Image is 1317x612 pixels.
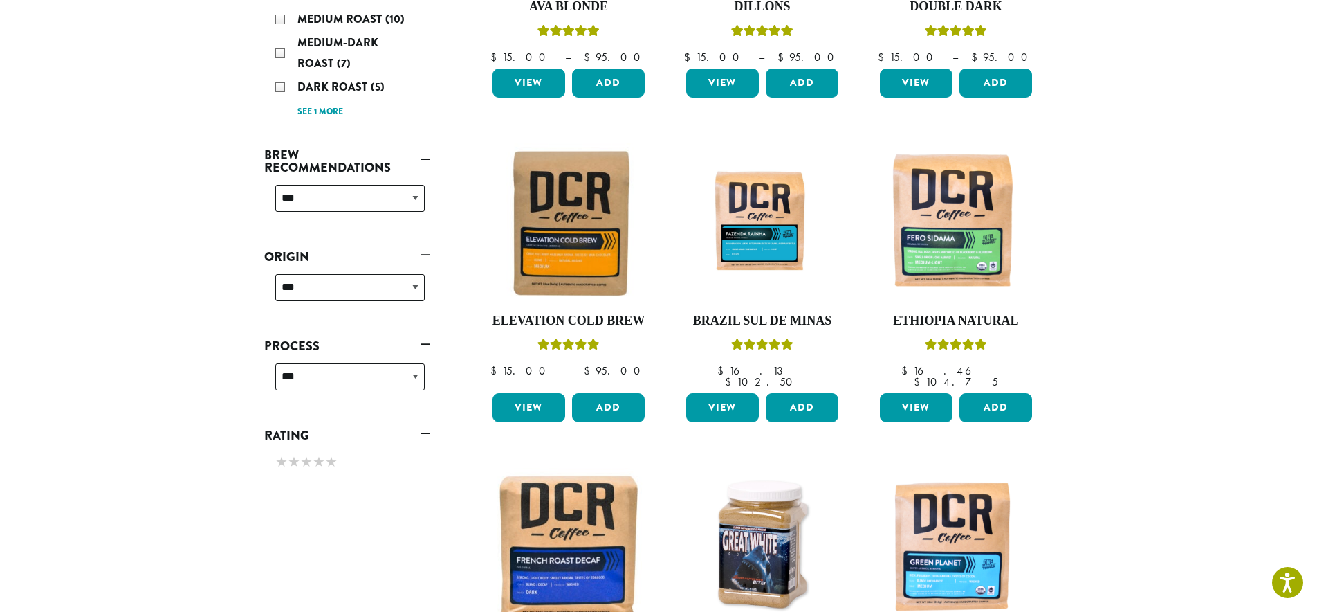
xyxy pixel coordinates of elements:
[925,23,987,44] div: Rated 4.50 out of 5
[297,11,385,27] span: Medium Roast
[731,336,793,357] div: Rated 5.00 out of 5
[717,363,729,378] span: $
[264,334,430,358] a: Process
[686,393,759,422] a: View
[971,50,1034,64] bdi: 95.00
[490,50,502,64] span: $
[300,452,313,472] span: ★
[288,452,300,472] span: ★
[971,50,983,64] span: $
[337,55,351,71] span: (7)
[584,50,647,64] bdi: 95.00
[876,143,1035,388] a: Ethiopia NaturalRated 5.00 out of 5
[297,105,343,119] a: See 1 more
[725,375,737,389] span: $
[683,163,842,282] img: Fazenda-Rainha_12oz_Mockup.jpg
[584,363,596,378] span: $
[264,245,430,269] a: Origin
[537,336,600,357] div: Rated 5.00 out of 5
[572,69,645,98] button: Add
[901,363,991,378] bdi: 16.46
[914,375,998,389] bdi: 104.75
[725,375,799,389] bdi: 102.50
[959,69,1032,98] button: Add
[683,314,842,329] h4: Brazil Sul De Minas
[959,393,1032,422] button: Add
[880,393,952,422] a: View
[876,143,1035,303] img: DCR-Fero-Sidama-Coffee-Bag-2019-300x300.png
[684,50,696,64] span: $
[264,447,430,479] div: Rating
[777,50,840,64] bdi: 95.00
[297,79,371,95] span: Dark Roast
[275,452,288,472] span: ★
[565,50,571,64] span: –
[572,393,645,422] button: Add
[492,69,565,98] a: View
[766,69,838,98] button: Add
[880,69,952,98] a: View
[264,179,430,228] div: Brew Recommendations
[371,79,385,95] span: (5)
[686,69,759,98] a: View
[264,424,430,447] a: Rating
[264,358,430,407] div: Process
[264,269,430,318] div: Origin
[731,23,793,44] div: Rated 5.00 out of 5
[490,363,552,378] bdi: 15.00
[802,363,807,378] span: –
[537,23,600,44] div: Rated 5.00 out of 5
[264,143,430,179] a: Brew Recommendations
[777,50,789,64] span: $
[1004,363,1010,378] span: –
[584,50,596,64] span: $
[584,363,647,378] bdi: 95.00
[717,363,789,378] bdi: 16.13
[297,35,378,71] span: Medium-Dark Roast
[684,50,746,64] bdi: 15.00
[876,314,1035,329] h4: Ethiopia Natural
[901,363,913,378] span: $
[878,50,939,64] bdi: 15.00
[325,452,338,472] span: ★
[489,143,648,303] img: Elevation-Cold-Brew-300x300.jpg
[492,393,565,422] a: View
[952,50,958,64] span: –
[759,50,764,64] span: –
[385,11,405,27] span: (10)
[489,143,648,388] a: Elevation Cold BrewRated 5.00 out of 5
[766,393,838,422] button: Add
[925,336,987,357] div: Rated 5.00 out of 5
[489,314,648,329] h4: Elevation Cold Brew
[914,375,925,389] span: $
[878,50,890,64] span: $
[313,452,325,472] span: ★
[490,50,552,64] bdi: 15.00
[490,363,502,378] span: $
[683,143,842,388] a: Brazil Sul De MinasRated 5.00 out of 5
[565,363,571,378] span: –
